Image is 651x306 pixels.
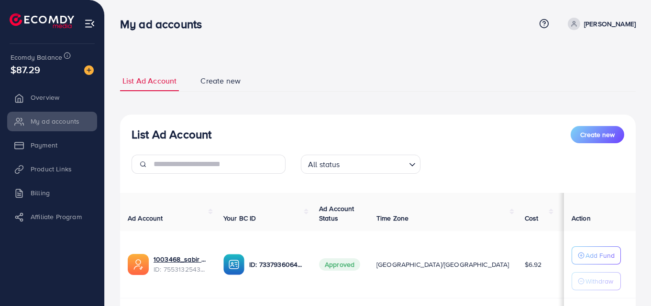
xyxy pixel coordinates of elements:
span: Your BC ID [223,213,256,223]
h3: List Ad Account [132,127,211,141]
span: [GEOGRAPHIC_DATA]/[GEOGRAPHIC_DATA] [376,260,509,269]
p: [PERSON_NAME] [584,18,636,30]
p: ID: 7337936064855851010 [249,259,304,270]
img: menu [84,18,95,29]
span: $87.29 [11,63,40,76]
span: Approved [319,258,360,271]
span: Ad Account [128,213,163,223]
img: ic-ba-acc.ded83a64.svg [223,254,244,275]
span: $6.92 [525,260,542,269]
span: Cost [525,213,539,223]
span: Create new [200,75,241,86]
button: Create new [571,126,624,143]
span: ID: 7553132543537594376 [154,264,208,274]
p: Add Fund [585,250,615,261]
img: logo [10,13,74,28]
span: Time Zone [376,213,408,223]
span: Action [572,213,591,223]
img: ic-ads-acc.e4c84228.svg [128,254,149,275]
span: Ecomdy Balance [11,53,62,62]
span: List Ad Account [122,75,177,86]
div: <span class='underline'>1003468_sabir bhai_1758600780219</span></br>7553132543537594376 [154,254,208,274]
a: 1003468_sabir bhai_1758600780219 [154,254,208,264]
a: [PERSON_NAME] [564,18,636,30]
img: image [84,65,94,75]
span: Create new [580,130,615,139]
input: Search for option [343,156,405,171]
p: Withdraw [585,275,613,287]
span: Ad Account Status [319,204,354,223]
div: Search for option [301,155,420,174]
span: All status [306,158,342,171]
button: Add Fund [572,246,621,264]
button: Withdraw [572,272,621,290]
h3: My ad accounts [120,17,210,31]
